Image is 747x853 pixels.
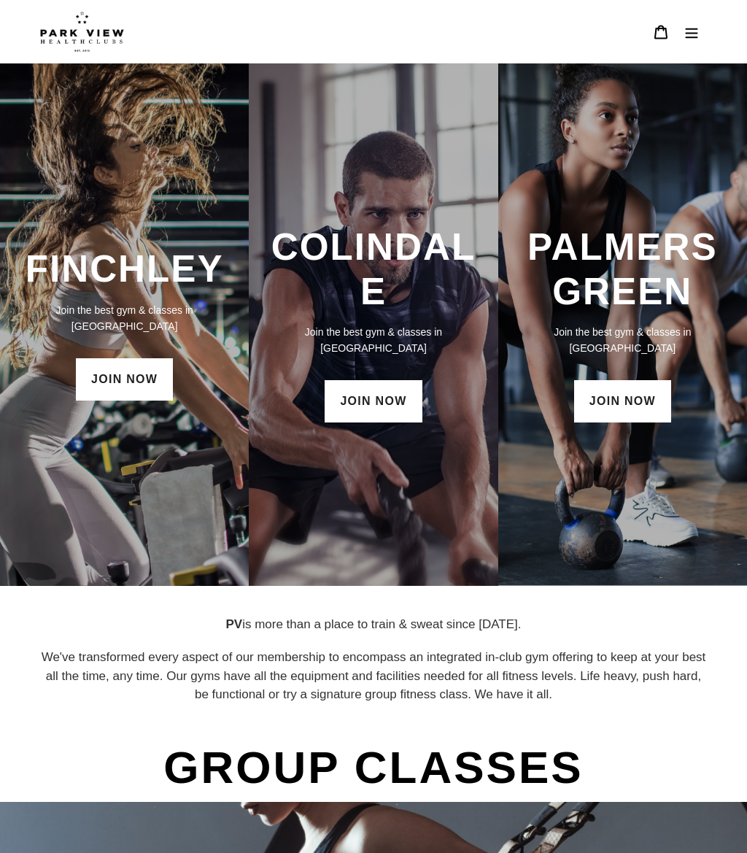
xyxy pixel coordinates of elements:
a: JOIN NOW: Palmers Green Membership [574,380,671,422]
p: Join the best gym & classes in [GEOGRAPHIC_DATA] [263,324,483,356]
button: Menu [676,16,707,47]
h3: FINCHLEY [15,247,234,291]
strong: PV [225,617,242,631]
a: JOIN NOW: Finchley Membership [76,358,173,401]
p: We've transformed every aspect of our membership to encompass an integrated in-club gym offering ... [40,648,707,704]
p: is more than a place to train & sweat since [DATE]. [40,615,707,634]
p: Join the best gym & classes in [GEOGRAPHIC_DATA] [15,302,234,334]
span: GROUP CLASSES [160,733,587,802]
h3: COLINDALE [263,225,483,314]
a: JOIN NOW: Colindale Membership [325,380,422,422]
p: Join the best gym & classes in [GEOGRAPHIC_DATA] [513,324,732,356]
h3: PALMERS GREEN [513,225,732,314]
img: Park view health clubs is a gym near you. [40,11,124,52]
